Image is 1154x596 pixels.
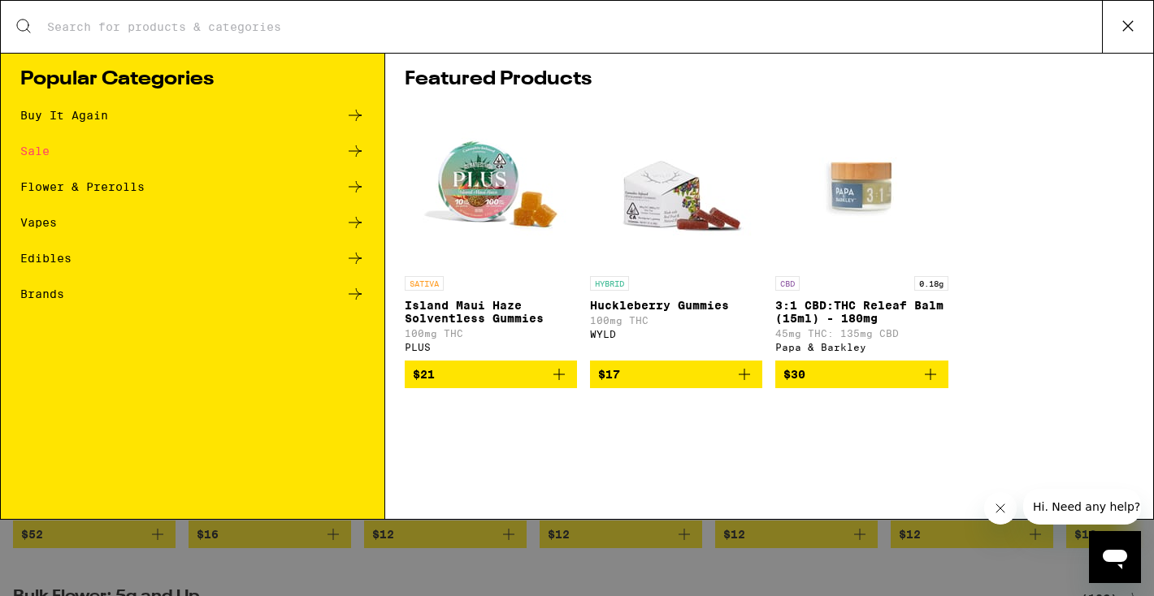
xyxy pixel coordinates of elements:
[46,19,1102,34] input: Search for products & categories
[405,70,1134,89] h1: Featured Products
[775,361,948,388] button: Add to bag
[20,106,365,125] a: Buy It Again
[410,106,572,268] img: PLUS - Island Maui Haze Solventless Gummies
[590,361,762,388] button: Add to bag
[914,276,948,291] p: 0.18g
[590,106,762,361] a: Open page for Huckleberry Gummies from WYLD
[20,177,365,197] a: Flower & Prerolls
[405,299,577,325] p: Island Maui Haze Solventless Gummies
[20,213,365,232] a: Vapes
[405,342,577,352] div: PLUS
[405,276,444,291] p: SATIVA
[590,276,629,291] p: HYBRID
[20,145,50,157] div: Sale
[20,181,145,192] div: Flower & Prerolls
[1023,489,1141,525] iframe: Message from company
[590,315,762,326] p: 100mg THC
[775,342,948,352] div: Papa & Barkley
[590,299,762,312] p: Huckleberry Gummies
[1089,531,1141,583] iframe: Button to launch messaging window
[20,141,365,161] a: Sale
[405,106,577,361] a: Open page for Island Maui Haze Solventless Gummies from PLUS
[775,299,948,325] p: 3:1 CBD:THC Releaf Balm (15ml) - 180mg
[20,253,72,264] div: Edibles
[20,110,108,121] div: Buy It Again
[775,106,948,361] a: Open page for 3:1 CBD:THC Releaf Balm (15ml) - 180mg from Papa & Barkley
[20,248,365,268] a: Edibles
[783,368,805,381] span: $30
[20,284,365,304] a: Brands
[405,328,577,339] p: 100mg THC
[413,368,435,381] span: $21
[775,276,800,291] p: CBD
[20,288,64,300] div: Brands
[984,492,1017,525] iframe: Close message
[775,328,948,339] p: 45mg THC: 135mg CBD
[20,70,365,89] h1: Popular Categories
[595,106,757,268] img: WYLD - Huckleberry Gummies
[598,368,620,381] span: $17
[405,361,577,388] button: Add to bag
[780,106,943,268] img: Papa & Barkley - 3:1 CBD:THC Releaf Balm (15ml) - 180mg
[20,217,57,228] div: Vapes
[590,329,762,339] div: WYLD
